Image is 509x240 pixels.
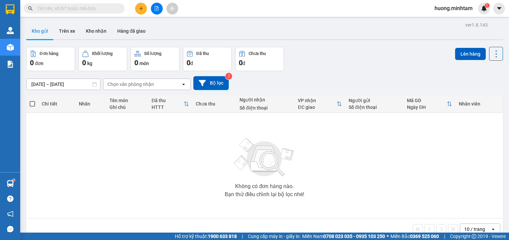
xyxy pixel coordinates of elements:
span: đ [190,61,193,66]
sup: 2 [225,73,232,80]
img: warehouse-icon [7,180,14,187]
span: món [139,61,149,66]
button: Bộ lọc [193,76,229,90]
div: Người nhận [240,97,291,102]
img: logo-vxr [6,4,14,14]
span: kg [87,61,92,66]
div: Khối lượng [92,51,113,56]
span: đơn [35,61,43,66]
button: Lên hàng [455,48,486,60]
button: caret-down [493,3,505,14]
div: Đã thu [152,98,184,103]
span: search [28,6,33,11]
div: Số điện thoại [349,104,401,110]
button: Đã thu0đ [183,47,232,71]
span: Cung cấp máy in - giấy in: [248,233,300,240]
img: svg+xml;base64,PHN2ZyBjbGFzcz0ibGlzdC1wbHVnX19zdmciIHhtbG5zPSJodHRwOi8vd3d3LnczLm9yZy8yMDAwL3N2Zy... [231,134,298,181]
span: notification [7,211,13,217]
div: ĐC giao [298,104,336,110]
sup: 1 [485,3,489,8]
span: caret-down [496,5,502,11]
div: Ghi chú [109,104,145,110]
strong: 0369 525 060 [410,234,439,239]
span: file-add [154,6,159,11]
div: Mã GD [407,98,447,103]
div: Đã thu [196,51,209,56]
span: đ [243,61,245,66]
span: aim [170,6,174,11]
button: Số lượng0món [131,47,180,71]
img: icon-new-feature [481,5,487,11]
button: Đơn hàng0đơn [26,47,75,71]
div: Bạn thử điều chỉnh lại bộ lọc nhé! [225,192,304,197]
svg: open [490,227,496,232]
div: Số lượng [144,51,161,56]
input: Select a date range. [27,79,100,90]
th: Toggle SortBy [294,95,345,113]
th: Toggle SortBy [404,95,455,113]
input: Tìm tên, số ĐT hoặc mã đơn [37,5,117,12]
span: Miền Nam [302,233,385,240]
button: Trên xe [54,23,81,39]
div: Ngày ĐH [407,104,447,110]
span: | [444,233,445,240]
div: Không có đơn hàng nào. [235,184,294,189]
button: Chưa thu0đ [235,47,284,71]
span: 0 [82,59,86,67]
span: 0 [187,59,190,67]
img: warehouse-icon [7,44,14,51]
span: Hỗ trợ kỹ thuật: [175,233,237,240]
span: message [7,226,13,232]
strong: 0708 023 035 - 0935 103 250 [323,234,385,239]
img: warehouse-icon [7,27,14,34]
button: Kho gửi [26,23,54,39]
sup: 1 [13,179,15,181]
div: Người gửi [349,98,401,103]
button: Khối lượng0kg [78,47,127,71]
th: Toggle SortBy [148,95,192,113]
span: huong.minhtam [429,4,478,12]
div: ver 1.8.143 [465,21,488,29]
div: VP nhận [298,98,336,103]
div: Số điện thoại [240,105,291,111]
span: question-circle [7,196,13,202]
span: 1 [486,3,488,8]
button: file-add [151,3,163,14]
div: Chưa thu [249,51,266,56]
div: Chọn văn phòng nhận [107,81,154,88]
span: 0 [134,59,138,67]
div: Nhãn [79,101,102,107]
div: Chi tiết [42,101,72,107]
img: solution-icon [7,61,14,68]
div: Chưa thu [196,101,233,107]
span: ⚪️ [387,235,389,238]
strong: 1900 633 818 [208,234,237,239]
span: copyright [472,234,476,239]
span: 0 [30,59,34,67]
span: 0 [239,59,243,67]
button: plus [135,3,147,14]
div: Đơn hàng [40,51,58,56]
div: Tên món [109,98,145,103]
button: Hàng đã giao [112,23,151,39]
span: | [242,233,243,240]
div: 10 / trang [464,226,485,233]
div: Nhân viên [459,101,500,107]
svg: open [181,82,186,87]
button: aim [166,3,178,14]
button: Kho nhận [81,23,112,39]
span: plus [139,6,144,11]
span: Miền Bắc [390,233,439,240]
div: HTTT [152,104,184,110]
